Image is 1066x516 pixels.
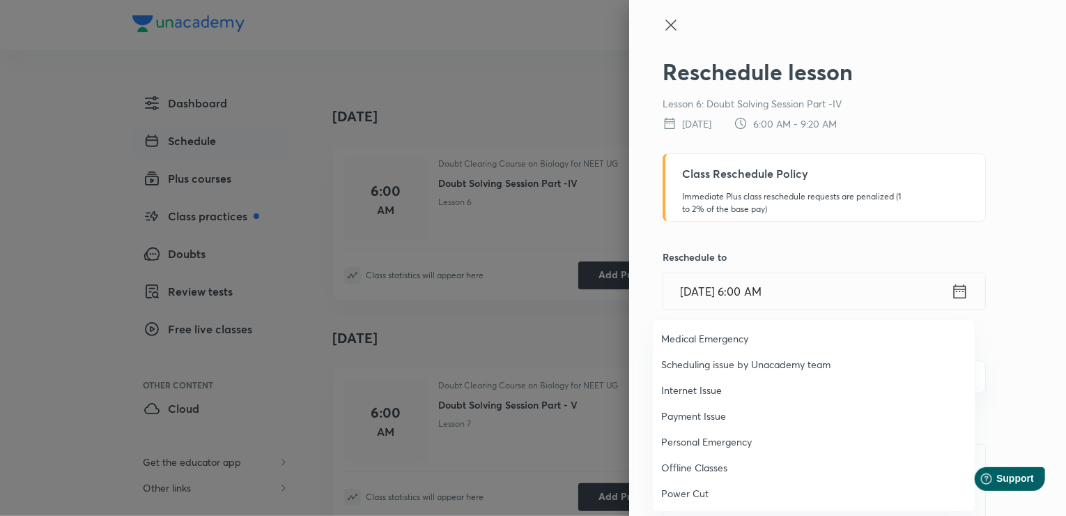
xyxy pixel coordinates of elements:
span: Medical Emergency [661,331,966,346]
iframe: Help widget launcher [942,462,1051,501]
span: Internet Issue [661,383,966,397]
span: Scheduling issue by Unacademy team [661,357,966,372]
span: Offline Classes [661,460,966,475]
span: Personal Emergency [661,434,966,449]
span: Payment Issue [661,409,966,423]
span: Power Cut [661,486,966,501]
